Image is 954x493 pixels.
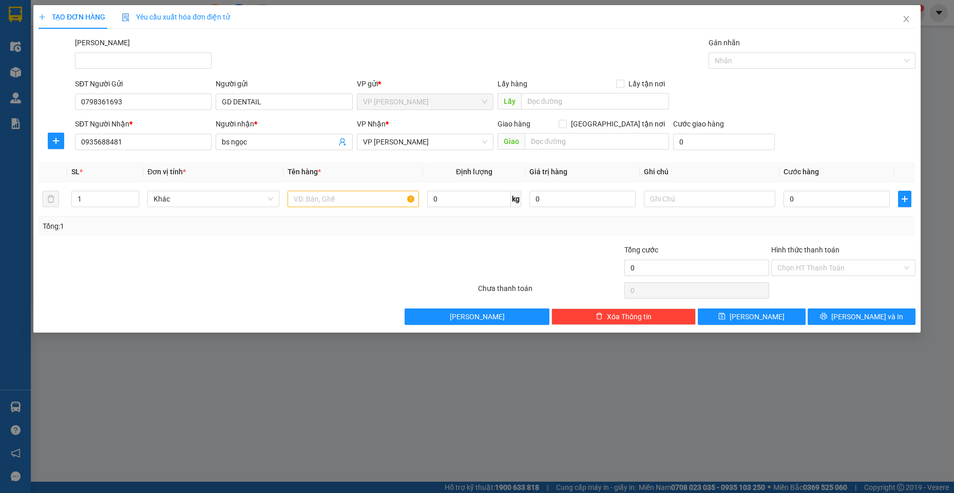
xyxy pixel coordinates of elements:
[48,133,64,149] button: plus
[456,168,492,176] span: Định lượng
[673,134,775,150] input: Cước giao hàng
[122,13,130,22] img: icon
[529,191,636,207] input: 0
[216,78,352,89] div: Người gửi
[673,120,724,128] label: Cước giao hàng
[216,118,352,130] div: Người nhận
[363,134,487,150] span: VP Phan Thiết
[288,191,419,207] input: VD: Bàn, Ghế
[43,191,59,207] button: delete
[808,308,915,325] button: printer[PERSON_NAME] và In
[730,311,785,322] span: [PERSON_NAME]
[898,191,911,207] button: plus
[363,94,487,109] span: VP Phạm Ngũ Lão
[288,168,321,176] span: Tên hàng
[338,138,347,146] span: user-add
[75,78,212,89] div: SĐT Người Gửi
[71,168,80,176] span: SL
[43,221,368,232] div: Tổng: 1
[831,311,903,322] span: [PERSON_NAME] và In
[477,283,623,301] div: Chưa thanh toán
[122,13,230,21] span: Yêu cầu xuất hóa đơn điện tử
[405,308,549,325] button: [PERSON_NAME]
[718,313,726,321] span: save
[529,168,567,176] span: Giá trị hàng
[521,93,670,109] input: Dọc đường
[450,311,505,322] span: [PERSON_NAME]
[511,191,521,207] span: kg
[39,13,105,21] span: TẠO ĐƠN HÀNG
[902,15,910,23] span: close
[624,246,658,254] span: Tổng cước
[498,120,530,128] span: Giao hàng
[498,80,527,88] span: Lấy hàng
[357,78,493,89] div: VP gửi
[624,78,669,89] span: Lấy tận nơi
[154,191,273,207] span: Khác
[784,168,819,176] span: Cước hàng
[709,39,740,47] label: Gán nhãn
[498,93,521,109] span: Lấy
[525,133,670,150] input: Dọc đường
[357,120,386,128] span: VP Nhận
[899,195,911,203] span: plus
[75,118,212,130] div: SĐT Người Nhận
[596,313,603,321] span: delete
[771,246,839,254] label: Hình thức thanh toán
[551,308,696,325] button: deleteXóa Thông tin
[567,118,669,130] span: [GEOGRAPHIC_DATA] tận nơi
[820,313,827,321] span: printer
[39,13,46,21] span: plus
[75,52,212,69] input: Mã ĐH
[607,311,652,322] span: Xóa Thông tin
[75,39,130,47] label: Mã ĐH
[640,162,780,182] th: Ghi chú
[892,5,921,34] button: Close
[48,137,64,145] span: plus
[644,191,776,207] input: Ghi Chú
[698,308,806,325] button: save[PERSON_NAME]
[147,168,186,176] span: Đơn vị tính
[498,133,525,150] span: Giao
